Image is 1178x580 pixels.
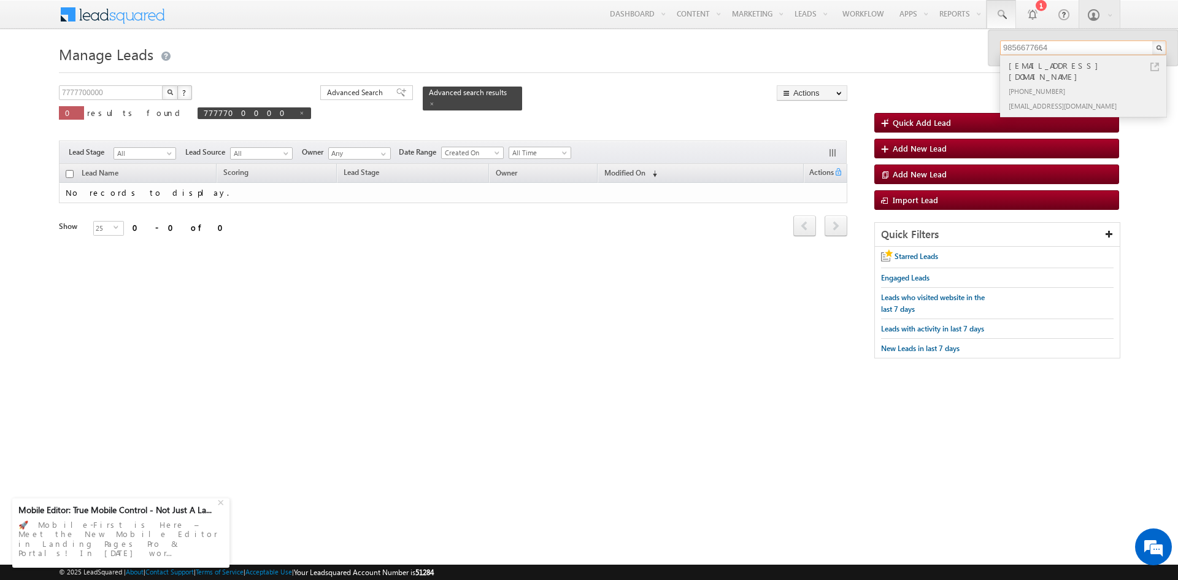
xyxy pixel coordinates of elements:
div: Show [59,221,83,232]
span: © 2025 LeadSquared | | | | | [59,566,434,578]
a: Modified On (sorted descending) [598,166,663,182]
div: Quick Filters [875,223,1120,247]
span: Date Range [399,147,441,158]
div: + [215,494,229,509]
div: Mobile Editor: True Mobile Control - Not Just A La... [18,505,216,516]
span: select [114,225,123,230]
a: Created On [441,147,504,159]
a: Lead Stage [337,166,385,182]
span: Lead Stage [344,168,379,177]
span: Advanced search results [429,88,507,97]
span: All [114,148,172,159]
a: Acceptable Use [245,568,292,576]
span: (sorted descending) [647,169,657,179]
span: Actions [804,166,834,182]
td: No records to display. [59,183,847,203]
a: prev [793,217,816,236]
span: results found [87,107,185,118]
a: Scoring [217,166,255,182]
a: Show All Items [374,148,390,160]
span: 51284 [415,568,434,577]
img: Search [167,89,173,95]
div: 0 - 0 of 0 [133,220,231,234]
textarea: Type your message and hit 'Enter' [16,114,224,368]
span: 0 [65,107,78,118]
span: Created On [442,147,500,158]
a: Contact Support [145,568,194,576]
span: Lead Source [185,147,230,158]
span: All [231,148,289,159]
em: Start Chat [167,378,223,395]
span: Advanced Search [327,87,387,98]
span: Owner [496,168,517,177]
span: Starred Leads [895,252,938,261]
div: [EMAIL_ADDRESS][DOMAIN_NAME] [1006,59,1171,83]
img: d_60004797649_company_0_60004797649 [21,64,52,80]
span: Modified On [604,168,645,177]
div: [EMAIL_ADDRESS][DOMAIN_NAME] [1006,98,1171,113]
div: Chat with us now [64,64,206,80]
a: Terms of Service [196,568,244,576]
span: Owner [302,147,328,158]
a: About [126,568,144,576]
input: Type to Search [328,147,391,160]
div: [PHONE_NUMBER] [1006,83,1171,98]
span: Import Lead [893,195,938,205]
div: Minimize live chat window [201,6,231,36]
span: ? [182,87,188,98]
span: Add New Lead [893,169,947,179]
div: 🚀 Mobile-First is Here – Meet the New Mobile Editor in Landing Pages Pro & Portals! In [DATE] wor... [18,516,223,562]
span: Lead Stage [69,147,114,158]
a: All [230,147,293,160]
span: 7777700000 [204,107,293,118]
span: prev [793,215,816,236]
span: Leads with activity in last 7 days [881,324,984,333]
span: Your Leadsquared Account Number is [294,568,434,577]
button: ? [177,85,192,100]
span: Leads who visited website in the last 7 days [881,293,985,314]
button: Actions [777,85,847,101]
span: Scoring [223,168,248,177]
span: All Time [509,147,568,158]
a: next [825,217,847,236]
span: 25 [94,222,114,235]
span: Engaged Leads [881,273,930,282]
a: All [114,147,176,160]
a: Lead Name [75,166,125,182]
a: All Time [509,147,571,159]
span: Quick Add Lead [893,117,951,128]
span: Manage Leads [59,44,153,64]
span: New Leads in last 7 days [881,344,960,353]
span: next [825,215,847,236]
input: Check all records [66,170,74,178]
span: Add New Lead [893,143,947,153]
